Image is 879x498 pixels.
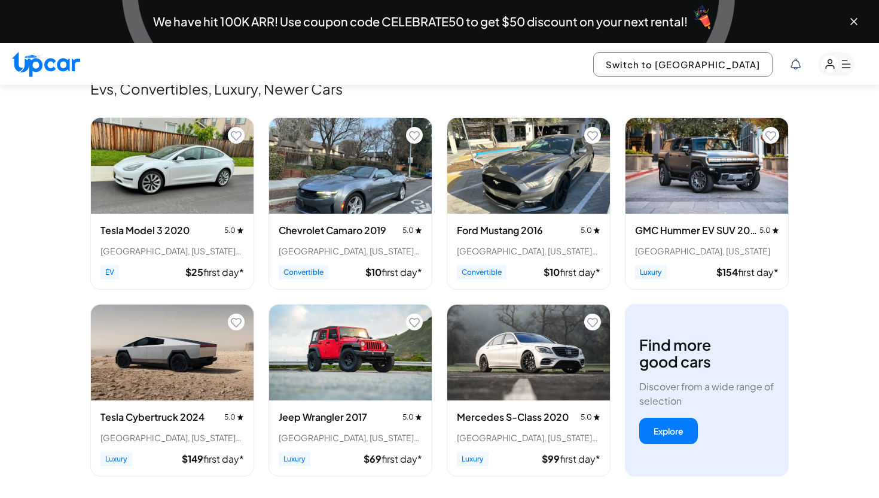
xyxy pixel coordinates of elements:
[100,410,205,424] h3: Tesla Cybertruck 2024
[635,265,667,280] span: Luxury
[90,304,254,476] div: View details for Tesla Cybertruck 2024
[593,414,600,420] img: star
[447,117,611,290] div: View details for Ford Mustang 2016
[100,432,244,444] div: [GEOGRAPHIC_DATA], [US_STATE] • 3 trips
[447,305,610,400] img: Mercedes S-Class 2020
[542,453,560,465] span: $ 99
[457,223,543,238] h3: Ford Mustang 2016
[415,414,422,420] img: star
[593,227,600,233] img: star
[224,412,244,422] span: 5.0
[560,453,600,465] span: first day*
[228,127,245,144] button: Add to favorites
[639,336,711,370] h3: Find more good cars
[457,245,600,257] div: [GEOGRAPHIC_DATA], [US_STATE] • 2 trips
[772,227,779,233] img: star
[581,412,600,422] span: 5.0
[228,314,245,330] button: Add to favorites
[203,266,244,278] span: first day*
[279,265,328,280] span: Convertible
[759,226,779,235] span: 5.0
[415,227,422,233] img: star
[716,266,738,278] span: $ 154
[544,266,560,278] span: $ 10
[224,226,244,235] span: 5.0
[560,266,600,278] span: first day*
[381,453,422,465] span: first day*
[90,79,789,98] p: Evs, Convertibles, Luxury, Newer Cars
[12,51,80,77] img: Upcar Logo
[268,304,432,476] div: View details for Jeep Wrangler 2017
[584,314,601,330] button: Add to favorites
[625,117,789,290] div: View details for GMC Hummer EV SUV 2024
[584,127,601,144] button: Add to favorites
[581,226,600,235] span: 5.0
[90,117,254,290] div: View details for Tesla Model 3 2020
[268,117,432,290] div: View details for Chevrolet Camaro 2019
[625,118,788,214] img: GMC Hummer EV SUV 2024
[100,265,119,280] span: EV
[762,127,779,144] button: Add to favorites
[457,432,600,444] div: [GEOGRAPHIC_DATA], [US_STATE] • 1 trips
[269,305,432,400] img: Jeep Wrangler 2017
[237,414,244,420] img: star
[365,266,381,278] span: $ 10
[635,245,779,257] div: [GEOGRAPHIC_DATA], [US_STATE]
[402,226,422,235] span: 5.0
[457,452,489,466] span: Luxury
[279,223,386,238] h3: Chevrolet Camaro 2019
[279,432,422,444] div: [GEOGRAPHIC_DATA], [US_STATE] • 1 trips
[91,305,254,400] img: Tesla Cybertruck 2024
[203,453,244,465] span: first day*
[593,52,773,77] button: Switch to [GEOGRAPHIC_DATA]
[639,418,698,444] button: Explore
[406,127,423,144] button: Add to favorites
[279,452,310,466] span: Luxury
[639,379,774,408] p: Discover from a wide range of selection
[100,223,190,238] h3: Tesla Model 3 2020
[182,453,203,465] span: $ 149
[447,118,610,214] img: Ford Mustang 2016
[185,266,203,278] span: $ 25
[279,245,422,257] div: [GEOGRAPHIC_DATA], [US_STATE] • 1 trips
[381,266,422,278] span: first day*
[237,227,244,233] img: star
[100,452,132,466] span: Luxury
[738,266,779,278] span: first day*
[364,453,381,465] span: $ 69
[447,304,611,476] div: View details for Mercedes S-Class 2020
[848,16,860,28] button: Close banner
[153,16,688,28] span: We have hit 100K ARR! Use coupon code CELEBRATE50 to get $50 discount on your next rental!
[91,118,254,214] img: Tesla Model 3 2020
[402,412,422,422] span: 5.0
[406,314,423,330] button: Add to favorites
[457,410,569,424] h3: Mercedes S-Class 2020
[279,410,367,424] h3: Jeep Wrangler 2017
[269,118,432,214] img: Chevrolet Camaro 2019
[100,245,244,257] div: [GEOGRAPHIC_DATA], [US_STATE] • 11 trips
[457,265,506,280] span: Convertible
[635,223,759,238] h3: GMC Hummer EV SUV 2024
